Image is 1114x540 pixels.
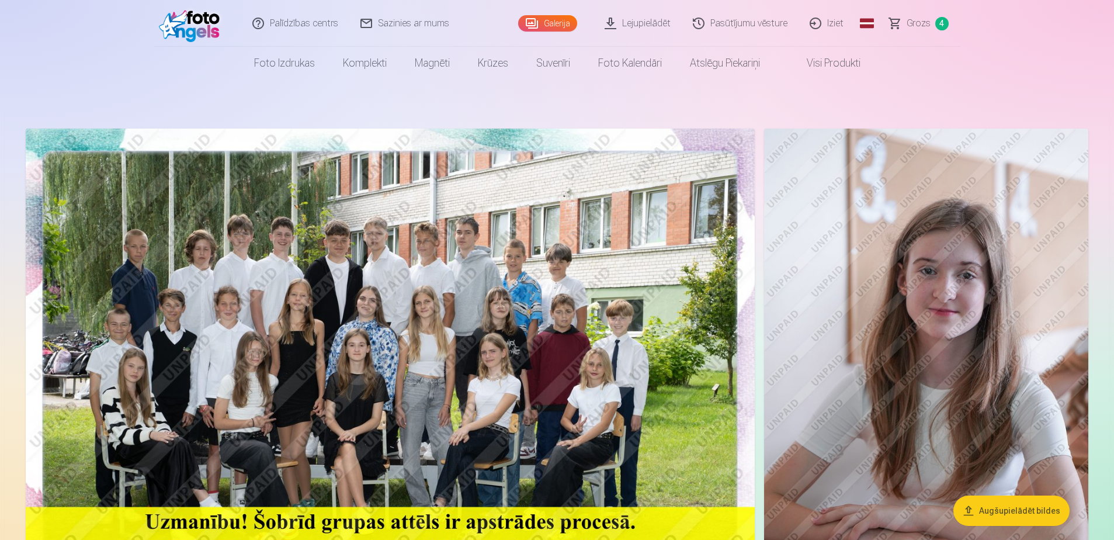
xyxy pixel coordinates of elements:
[522,47,584,79] a: Suvenīri
[401,47,464,79] a: Magnēti
[240,47,329,79] a: Foto izdrukas
[774,47,874,79] a: Visi produkti
[329,47,401,79] a: Komplekti
[464,47,522,79] a: Krūzes
[159,5,226,42] img: /fa1
[584,47,676,79] a: Foto kalendāri
[518,15,577,32] a: Galerija
[676,47,774,79] a: Atslēgu piekariņi
[935,17,949,30] span: 4
[907,16,931,30] span: Grozs
[953,496,1070,526] button: Augšupielādēt bildes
